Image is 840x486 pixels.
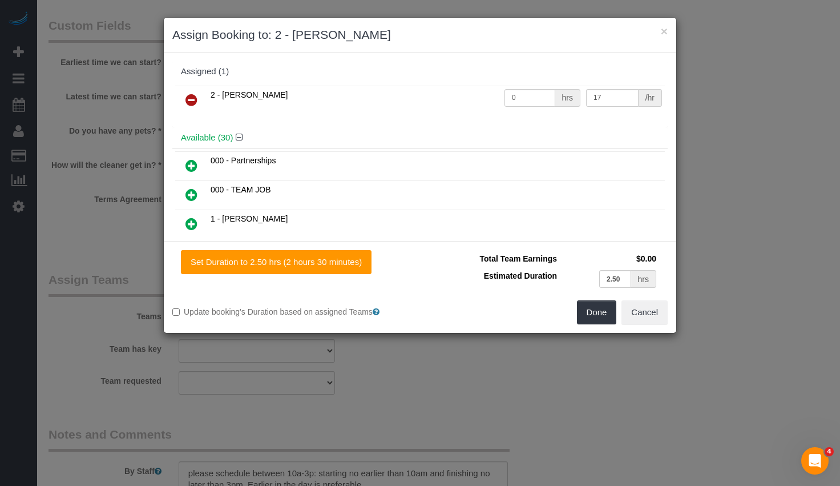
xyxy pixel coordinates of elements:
[172,306,411,318] label: Update booking's Duration based on assigned Teams
[639,89,662,107] div: /hr
[172,308,180,316] input: Update booking's Duration based on assigned Teams
[181,133,659,143] h4: Available (30)
[621,300,668,324] button: Cancel
[211,90,288,99] span: 2 - [PERSON_NAME]
[555,89,580,107] div: hrs
[211,214,288,223] span: 1 - [PERSON_NAME]
[172,26,668,43] h3: Assign Booking to: 2 - [PERSON_NAME]
[577,300,617,324] button: Done
[181,250,371,274] button: Set Duration to 2.50 hrs (2 hours 30 minutes)
[825,447,834,456] span: 4
[484,271,557,280] span: Estimated Duration
[801,447,829,475] iframe: Intercom live chat
[560,250,659,267] td: $0.00
[181,67,659,77] div: Assigned (1)
[429,250,560,267] td: Total Team Earnings
[661,25,668,37] button: ×
[211,185,271,194] span: 000 - TEAM JOB
[211,156,276,165] span: 000 - Partnerships
[631,270,656,288] div: hrs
